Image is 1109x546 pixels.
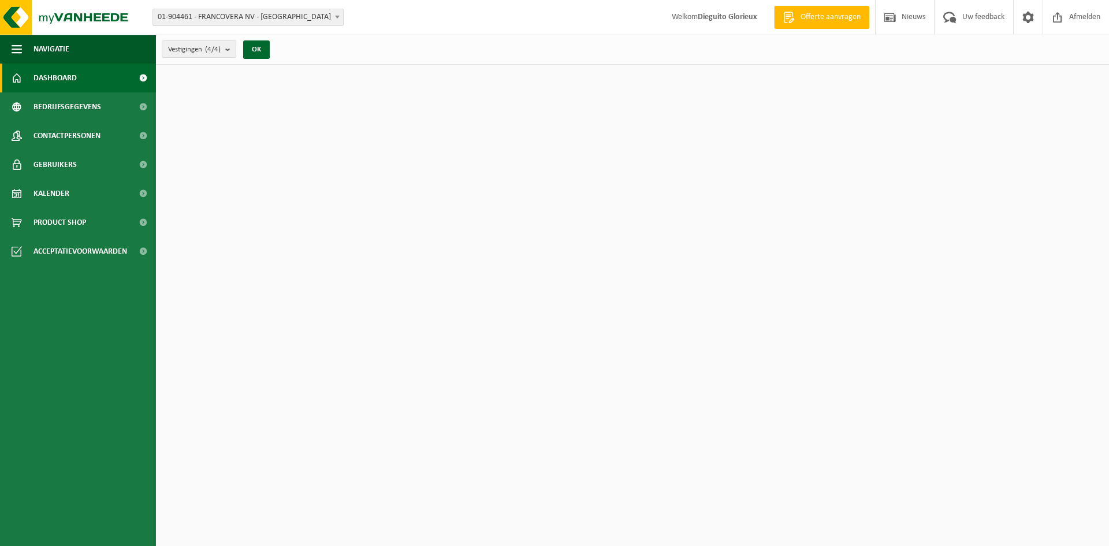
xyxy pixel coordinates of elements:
span: Dashboard [34,64,77,92]
span: Product Shop [34,208,86,237]
button: OK [243,40,270,59]
button: Vestigingen(4/4) [162,40,236,58]
span: Contactpersonen [34,121,101,150]
span: Navigatie [34,35,69,64]
span: Vestigingen [168,41,221,58]
span: 01-904461 - FRANCOVERA NV - WERVIK [152,9,344,26]
strong: Dieguito Glorieux [698,13,757,21]
span: Bedrijfsgegevens [34,92,101,121]
span: Offerte aanvragen [798,12,864,23]
span: 01-904461 - FRANCOVERA NV - WERVIK [153,9,343,25]
count: (4/4) [205,46,221,53]
a: Offerte aanvragen [774,6,869,29]
span: Kalender [34,179,69,208]
span: Acceptatievoorwaarden [34,237,127,266]
span: Gebruikers [34,150,77,179]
